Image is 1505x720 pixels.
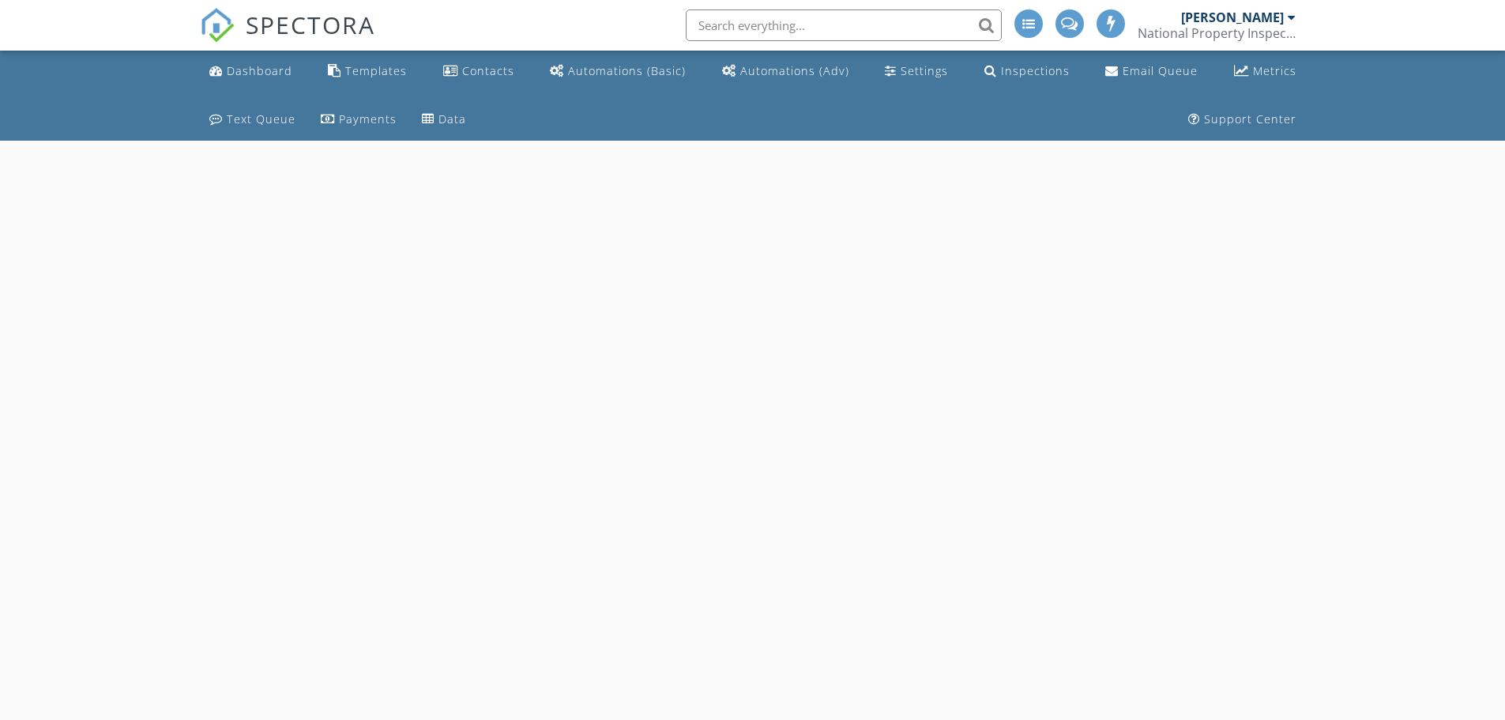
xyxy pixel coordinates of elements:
[438,111,466,126] div: Data
[246,8,375,41] span: SPECTORA
[544,57,692,86] a: Automations (Basic)
[879,57,954,86] a: Settings
[716,57,856,86] a: Automations (Advanced)
[1204,111,1296,126] div: Support Center
[227,63,292,78] div: Dashboard
[227,111,295,126] div: Text Queue
[203,57,299,86] a: Dashboard
[1001,63,1070,78] div: Inspections
[901,63,948,78] div: Settings
[1182,105,1303,134] a: Support Center
[568,63,686,78] div: Automations (Basic)
[1181,9,1284,25] div: [PERSON_NAME]
[462,63,514,78] div: Contacts
[345,63,407,78] div: Templates
[1253,63,1296,78] div: Metrics
[1123,63,1198,78] div: Email Queue
[1099,57,1204,86] a: Email Queue
[1138,25,1296,41] div: National Property Inspections
[686,9,1002,41] input: Search everything...
[437,57,521,86] a: Contacts
[200,21,375,55] a: SPECTORA
[740,63,849,78] div: Automations (Adv)
[1228,57,1303,86] a: Metrics
[978,57,1076,86] a: Inspections
[203,105,302,134] a: Text Queue
[322,57,413,86] a: Templates
[339,111,397,126] div: Payments
[416,105,472,134] a: Data
[200,8,235,43] img: The Best Home Inspection Software - Spectora
[314,105,403,134] a: Payments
